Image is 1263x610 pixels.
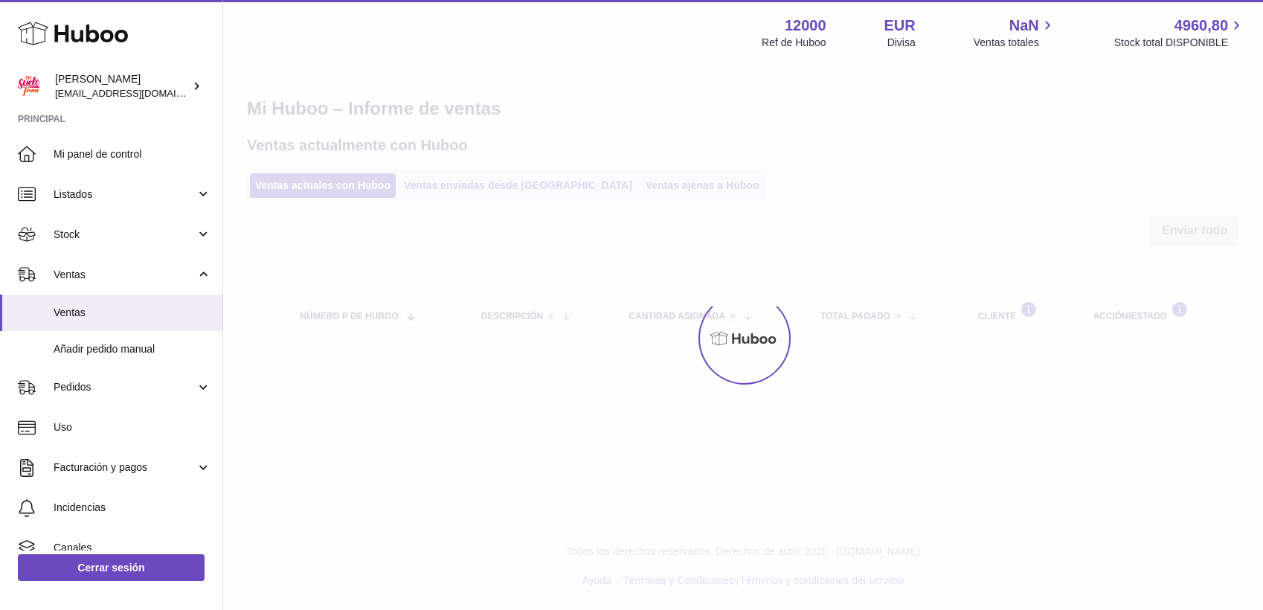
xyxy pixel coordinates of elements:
a: NaN Ventas totales [974,16,1056,50]
strong: EUR [884,16,916,36]
span: Ventas [54,306,211,320]
span: Facturación y pagos [54,460,196,475]
div: [PERSON_NAME] [55,72,189,100]
span: Stock [54,228,196,242]
div: Ref de Huboo [762,36,826,50]
span: Pedidos [54,380,196,394]
span: 4960,80 [1174,16,1228,36]
span: [EMAIL_ADDRESS][DOMAIN_NAME] [55,87,219,99]
a: Cerrar sesión [18,554,205,581]
img: mar@ensuelofirme.com [18,75,40,97]
span: Añadir pedido manual [54,342,211,356]
span: Mi panel de control [54,147,211,161]
strong: 12000 [785,16,826,36]
span: NaN [1009,16,1039,36]
a: 4960,80 Stock total DISPONIBLE [1114,16,1245,50]
span: Canales [54,541,211,555]
span: Uso [54,420,211,434]
span: Listados [54,187,196,202]
span: Ventas totales [974,36,1056,50]
div: Divisa [887,36,916,50]
span: Ventas [54,268,196,282]
span: Incidencias [54,501,211,515]
span: Stock total DISPONIBLE [1114,36,1245,50]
